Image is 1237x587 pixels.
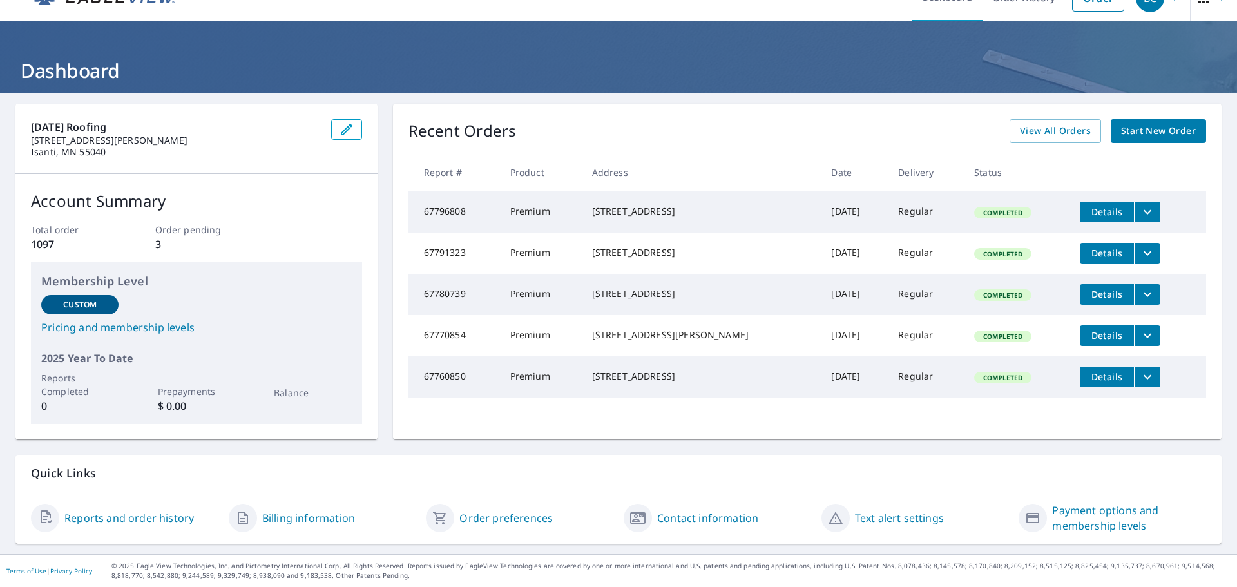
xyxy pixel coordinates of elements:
td: Regular [888,356,964,398]
p: | [6,567,92,575]
span: Details [1088,206,1126,218]
th: Status [964,153,1069,191]
span: Completed [975,373,1030,382]
p: 0 [41,398,119,414]
p: Isanti, MN 55040 [31,146,321,158]
p: © 2025 Eagle View Technologies, Inc. and Pictometry International Corp. All Rights Reserved. Repo... [111,561,1231,581]
p: [STREET_ADDRESS][PERSON_NAME] [31,135,321,146]
p: Recent Orders [408,119,517,143]
td: Premium [500,315,582,356]
span: Details [1088,288,1126,300]
span: Completed [975,332,1030,341]
button: filesDropdownBtn-67770854 [1134,325,1160,346]
span: View All Orders [1020,123,1091,139]
p: Account Summary [31,189,362,213]
p: Custom [63,299,97,311]
p: Total order [31,223,113,236]
td: 67770854 [408,315,500,356]
a: Terms of Use [6,566,46,575]
a: Contact information [657,510,758,526]
span: Start New Order [1121,123,1196,139]
div: [STREET_ADDRESS] [592,370,811,383]
a: Order preferences [459,510,553,526]
a: Start New Order [1111,119,1206,143]
p: 1097 [31,236,113,252]
a: View All Orders [1010,119,1101,143]
td: [DATE] [821,356,888,398]
span: Details [1088,370,1126,383]
td: [DATE] [821,274,888,315]
span: Details [1088,329,1126,342]
button: filesDropdownBtn-67796808 [1134,202,1160,222]
p: Prepayments [158,385,235,398]
td: Regular [888,233,964,274]
p: [DATE] Roofing [31,119,321,135]
td: [DATE] [821,315,888,356]
a: Billing information [262,510,355,526]
p: $ 0.00 [158,398,235,414]
th: Report # [408,153,500,191]
a: Privacy Policy [50,566,92,575]
a: Pricing and membership levels [41,320,352,335]
td: Premium [500,356,582,398]
p: Reports Completed [41,371,119,398]
td: Premium [500,191,582,233]
a: Payment options and membership levels [1052,503,1206,534]
td: Premium [500,274,582,315]
th: Address [582,153,821,191]
td: 67791323 [408,233,500,274]
th: Date [821,153,888,191]
span: Completed [975,208,1030,217]
td: 67796808 [408,191,500,233]
a: Reports and order history [64,510,194,526]
td: [DATE] [821,233,888,274]
td: [DATE] [821,191,888,233]
button: detailsBtn-67791323 [1080,243,1134,264]
td: 67760850 [408,356,500,398]
p: Order pending [155,223,238,236]
div: [STREET_ADDRESS][PERSON_NAME] [592,329,811,342]
div: [STREET_ADDRESS] [592,205,811,218]
td: Regular [888,315,964,356]
button: filesDropdownBtn-67760850 [1134,367,1160,387]
span: Details [1088,247,1126,259]
button: detailsBtn-67796808 [1080,202,1134,222]
th: Product [500,153,582,191]
span: Completed [975,291,1030,300]
td: Regular [888,274,964,315]
button: detailsBtn-67780739 [1080,284,1134,305]
p: Balance [274,386,351,399]
h1: Dashboard [15,57,1222,84]
p: 3 [155,236,238,252]
span: Completed [975,249,1030,258]
p: Quick Links [31,465,1206,481]
td: Regular [888,191,964,233]
p: 2025 Year To Date [41,351,352,366]
div: [STREET_ADDRESS] [592,246,811,259]
div: [STREET_ADDRESS] [592,287,811,300]
button: filesDropdownBtn-67780739 [1134,284,1160,305]
a: Text alert settings [855,510,944,526]
button: filesDropdownBtn-67791323 [1134,243,1160,264]
button: detailsBtn-67760850 [1080,367,1134,387]
th: Delivery [888,153,964,191]
button: detailsBtn-67770854 [1080,325,1134,346]
td: 67780739 [408,274,500,315]
td: Premium [500,233,582,274]
p: Membership Level [41,273,352,290]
